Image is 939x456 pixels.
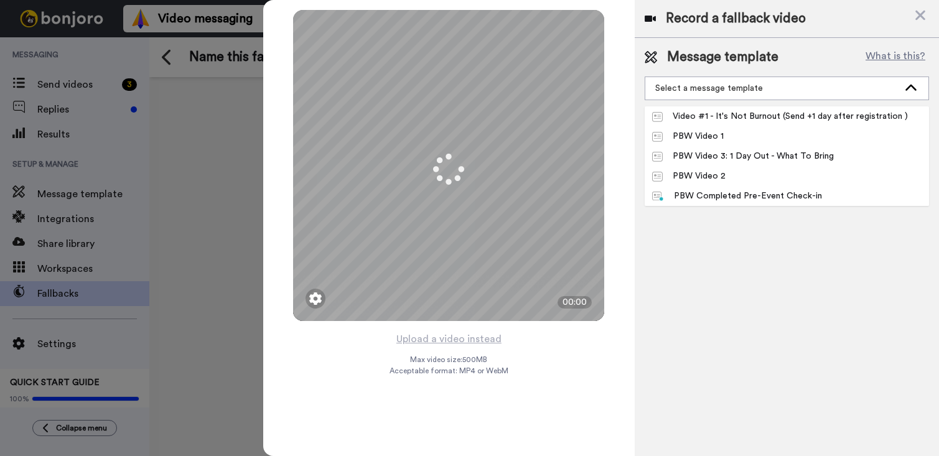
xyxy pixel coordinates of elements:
span: Max video size: 500 MB [410,355,487,365]
div: 00:00 [558,296,592,309]
div: PBW Video 1 [652,130,724,142]
div: Select a message template [655,82,899,95]
div: PBW Video 3: 1 Day Out - What To Bring [652,150,834,162]
div: PBW Video 2 [652,170,726,182]
span: Acceptable format: MP4 or WebM [390,366,508,376]
button: Upload a video instead [393,331,505,347]
img: Message-temps.svg [652,132,663,142]
div: PBW Completed Pre-Event Check-in [652,190,822,202]
button: What is this? [862,48,929,67]
img: Message-temps.svg [652,112,663,122]
img: Message-temps.svg [652,172,663,182]
img: Message-temps.svg [652,152,663,162]
img: ic_gear.svg [309,292,322,305]
img: nextgen-template.svg [652,192,664,202]
div: Video #1 - It's Not Burnout (Send +1 day after registration ) [652,110,908,123]
span: Message template [667,48,778,67]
